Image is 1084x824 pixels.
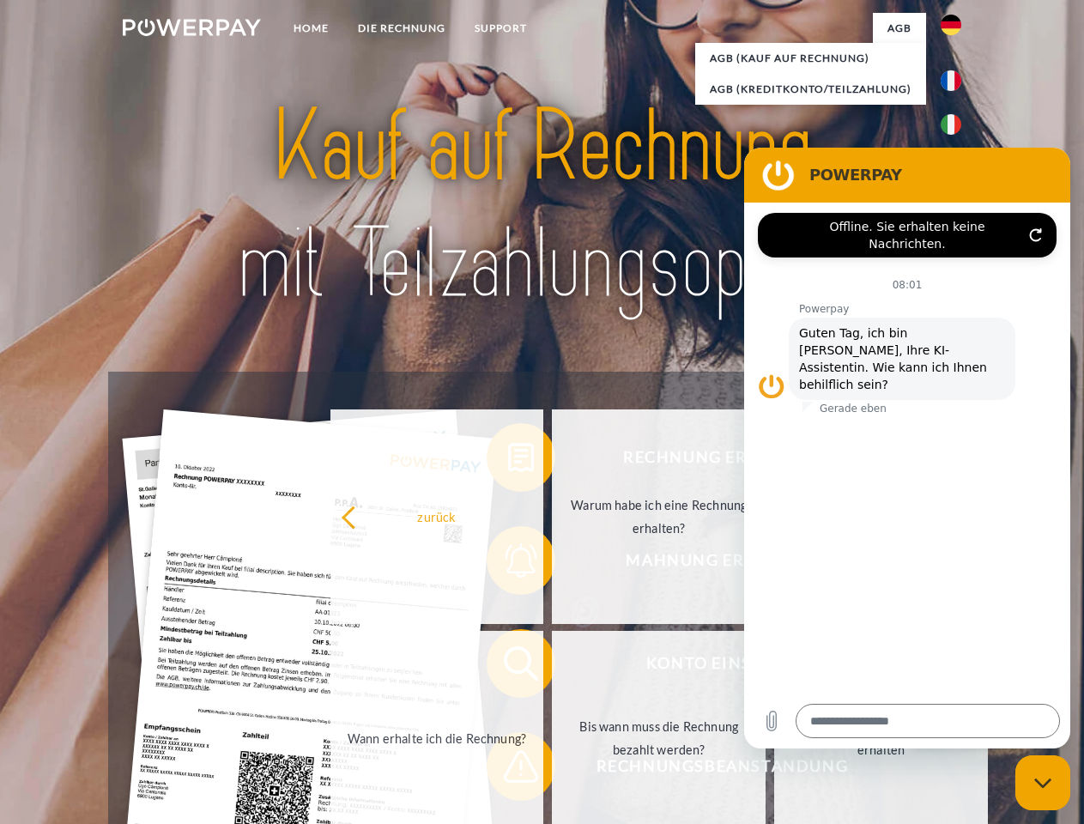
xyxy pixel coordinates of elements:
div: Warum habe ich eine Rechnung erhalten? [562,494,755,540]
a: AGB (Kreditkonto/Teilzahlung) [695,74,926,105]
iframe: Schaltfläche zum Öffnen des Messaging-Fensters; Konversation läuft [1015,755,1070,810]
a: SUPPORT [460,13,542,44]
img: logo-powerpay-white.svg [123,19,261,36]
a: DIE RECHNUNG [343,13,460,44]
iframe: Messaging-Fenster [744,148,1070,748]
div: Wann erhalte ich die Rechnung? [341,726,534,749]
img: de [941,15,961,35]
div: Bis wann muss die Rechnung bezahlt werden? [562,715,755,761]
a: Home [279,13,343,44]
a: AGB (Kauf auf Rechnung) [695,43,926,74]
a: agb [873,13,926,44]
div: zurück [341,505,534,528]
img: title-powerpay_de.svg [164,82,920,329]
img: it [941,114,961,135]
img: fr [941,70,961,91]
